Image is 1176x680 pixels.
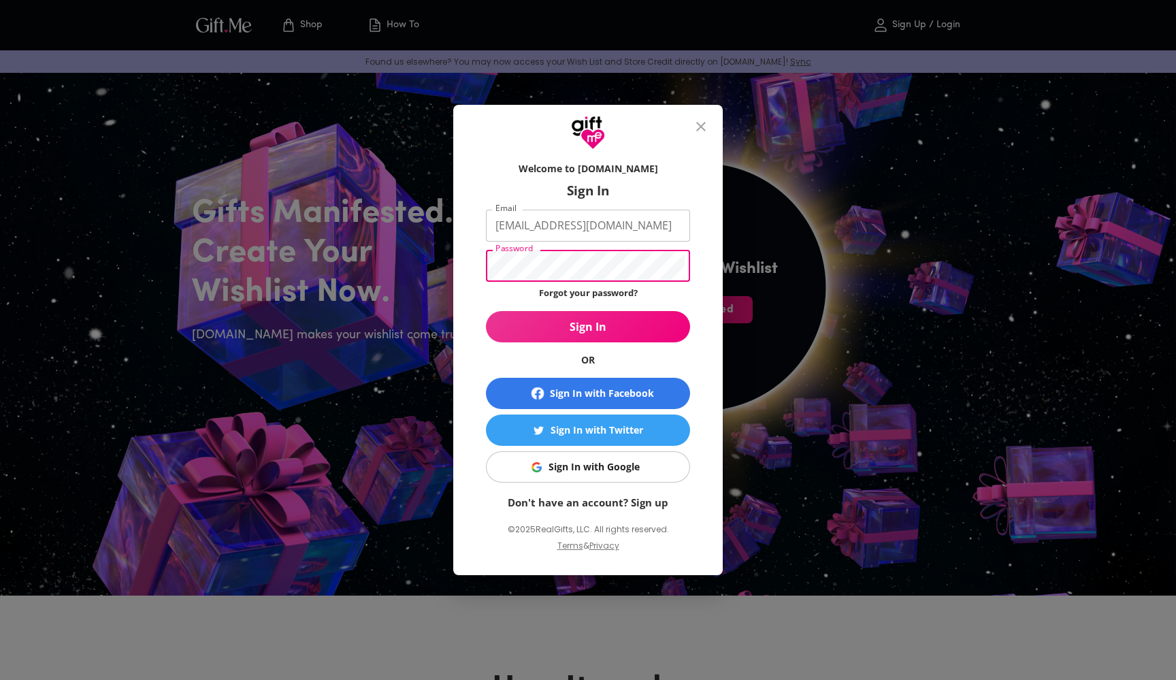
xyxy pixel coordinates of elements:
a: Forgot your password? [539,287,638,299]
button: Sign In with GoogleSign In with Google [486,451,690,483]
img: Sign In with Google [532,462,542,472]
a: Privacy [589,540,619,551]
div: Sign In with Facebook [550,386,654,401]
h6: Sign In [486,182,690,199]
button: Sign In [486,311,690,342]
h6: Welcome to [DOMAIN_NAME] [486,162,690,176]
img: Sign In with Twitter [534,425,544,436]
a: Don't have an account? Sign up [508,496,668,509]
button: Sign In with Facebook [486,378,690,409]
p: & [583,538,589,564]
h6: OR [486,353,690,367]
button: close [685,110,717,143]
button: Sign In with TwitterSign In with Twitter [486,415,690,446]
span: Sign In [486,319,690,334]
img: GiftMe Logo [571,116,605,150]
div: Sign In with Google [549,459,640,474]
div: Sign In with Twitter [551,423,643,438]
p: © 2025 RealGifts, LLC. All rights reserved. [486,521,690,538]
a: Terms [557,540,583,551]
